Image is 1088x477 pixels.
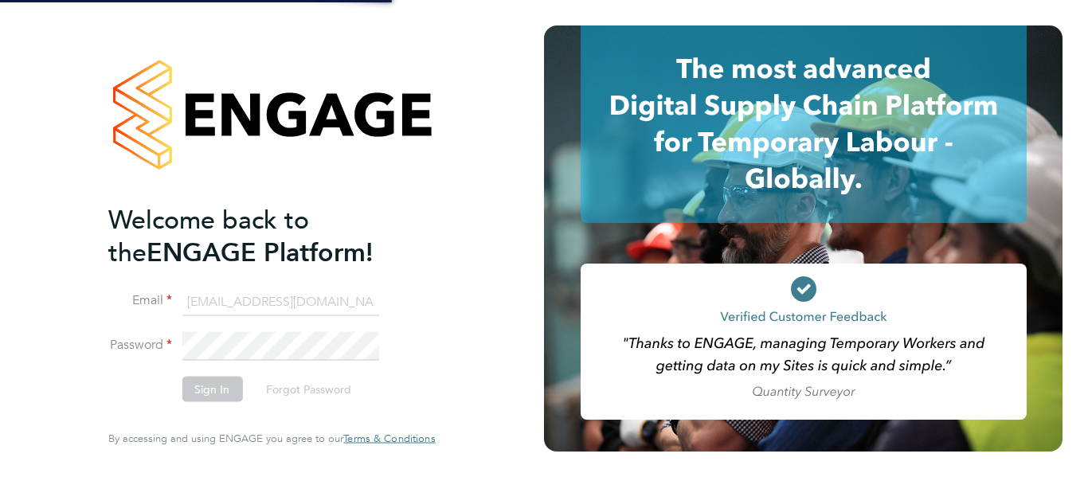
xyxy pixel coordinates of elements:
label: Email [108,292,172,309]
button: Forgot Password [253,377,364,402]
span: By accessing and using ENGAGE you agree to our [108,432,435,445]
span: Welcome back to the [108,204,309,268]
h2: ENGAGE Platform! [108,203,419,268]
input: Enter your work email... [182,287,378,316]
a: Terms & Conditions [343,432,435,445]
button: Sign In [182,377,242,402]
label: Password [108,337,172,354]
